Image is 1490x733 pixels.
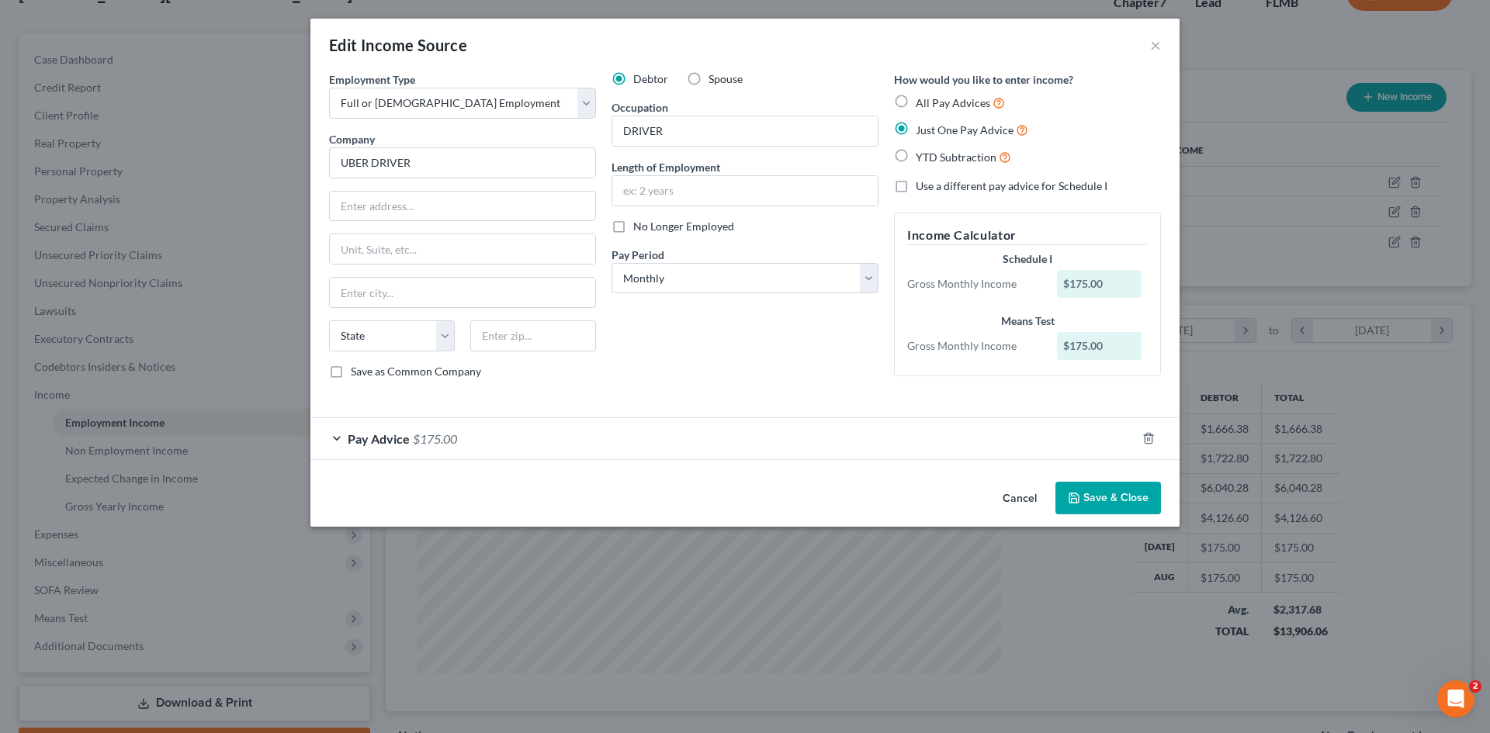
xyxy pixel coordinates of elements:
span: $175.00 [413,431,457,446]
span: Debtor [633,72,668,85]
label: Length of Employment [612,159,720,175]
iframe: Intercom live chat [1437,680,1474,717]
span: Spouse [709,72,743,85]
div: Gross Monthly Income [899,338,1049,354]
span: YTD Subtraction [916,150,996,164]
span: All Pay Advices [916,96,990,109]
span: Employment Type [329,73,415,86]
div: Gross Monthly Income [899,276,1049,292]
input: Unit, Suite, etc... [330,234,595,264]
input: ex: 2 years [612,176,878,206]
span: Pay Period [612,248,664,261]
input: Enter address... [330,192,595,221]
span: Just One Pay Advice [916,123,1014,137]
span: Company [329,133,375,146]
span: No Longer Employed [633,220,734,233]
span: Save as Common Company [351,365,481,378]
span: 2 [1469,680,1481,693]
input: Enter zip... [470,320,596,351]
label: Occupation [612,99,668,116]
label: How would you like to enter income? [894,71,1073,88]
div: Schedule I [907,251,1148,267]
div: Edit Income Source [329,34,467,56]
span: Pay Advice [348,431,410,446]
button: Save & Close [1055,482,1161,514]
button: × [1150,36,1161,54]
div: $175.00 [1057,270,1142,298]
input: Enter city... [330,278,595,307]
button: Cancel [990,483,1049,514]
div: $175.00 [1057,332,1142,360]
div: Means Test [907,313,1148,329]
input: -- [612,116,878,146]
input: Search company by name... [329,147,596,178]
span: Use a different pay advice for Schedule I [916,179,1107,192]
h5: Income Calculator [907,226,1148,245]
